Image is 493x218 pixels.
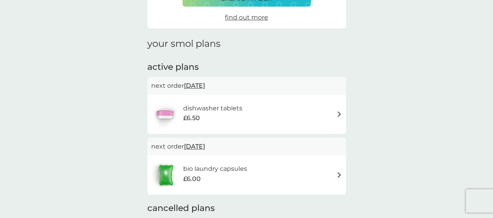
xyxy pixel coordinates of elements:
[225,12,268,23] a: find out more
[225,14,268,21] span: find out more
[151,101,178,128] img: dishwasher tablets
[183,103,242,113] h6: dishwasher tablets
[151,142,342,152] p: next order
[147,38,346,50] h1: your smol plans
[147,202,346,214] h2: cancelled plans
[184,139,205,154] span: [DATE]
[183,174,200,184] span: £6.00
[183,164,247,174] h6: bio laundry capsules
[151,161,181,189] img: bio laundry capsules
[151,81,342,91] p: next order
[147,61,346,73] h2: active plans
[184,78,205,93] span: [DATE]
[336,172,342,178] img: arrow right
[336,111,342,117] img: arrow right
[183,113,200,123] span: £6.50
